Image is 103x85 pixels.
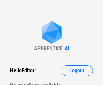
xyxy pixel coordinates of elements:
img: Apprentice AI [38,21,65,45]
div: Hello Editor ! [10,65,36,76]
span: Logout [69,68,84,73]
div: APPRENTICE [34,45,63,52]
button: Logout [61,65,93,76]
div: AI [65,45,69,52]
